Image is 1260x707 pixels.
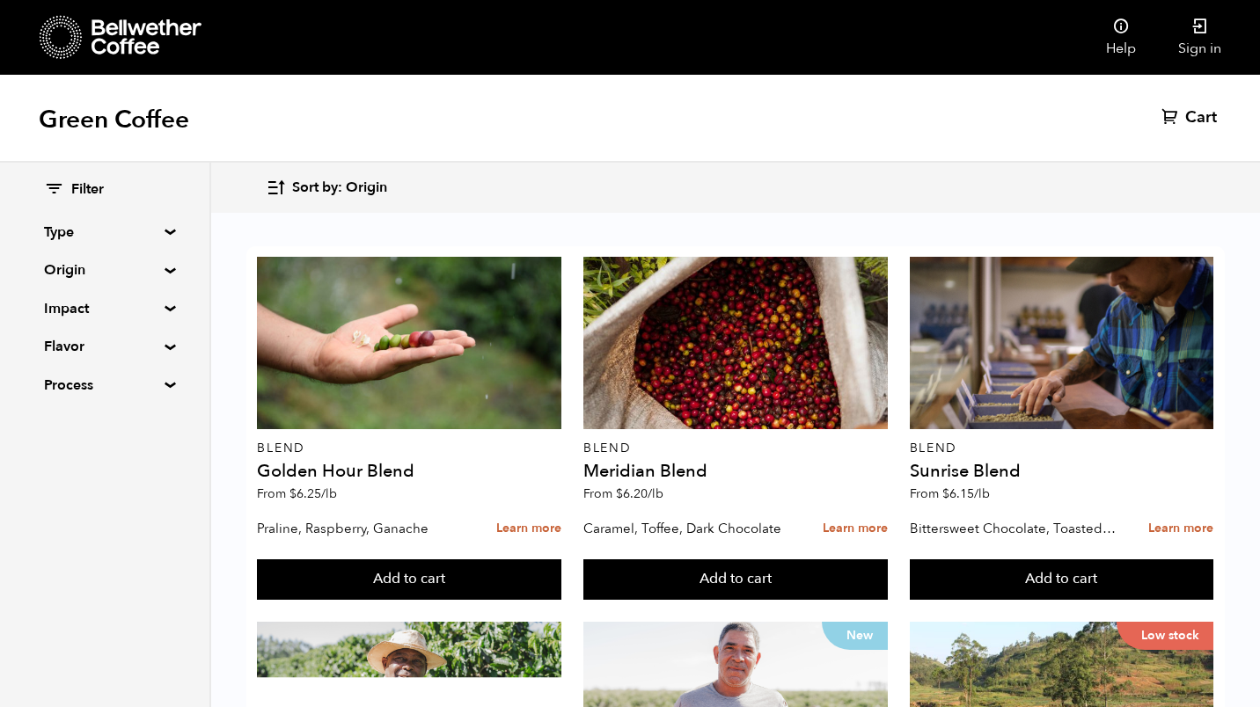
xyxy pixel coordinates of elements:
[266,167,387,208] button: Sort by: Origin
[583,485,663,502] span: From
[823,510,888,548] a: Learn more
[1161,107,1221,128] a: Cart
[289,485,337,502] bdi: 6.25
[44,375,165,396] summary: Process
[1117,622,1213,650] p: Low stock
[257,515,464,542] p: Praline, Raspberry, Ganache
[44,222,165,243] summary: Type
[257,442,561,455] p: Blend
[910,559,1214,600] button: Add to cart
[648,485,663,502] span: /lb
[910,442,1214,455] p: Blend
[910,463,1214,480] h4: Sunrise Blend
[583,559,888,600] button: Add to cart
[71,180,104,200] span: Filter
[44,336,165,357] summary: Flavor
[910,485,990,502] span: From
[44,259,165,281] summary: Origin
[257,463,561,480] h4: Golden Hour Blend
[583,463,888,480] h4: Meridian Blend
[292,179,387,198] span: Sort by: Origin
[39,104,189,135] h1: Green Coffee
[942,485,990,502] bdi: 6.15
[583,515,790,542] p: Caramel, Toffee, Dark Chocolate
[910,515,1117,542] p: Bittersweet Chocolate, Toasted Marshmallow, Candied Orange, Praline
[257,485,337,502] span: From
[1185,107,1217,128] span: Cart
[942,485,949,502] span: $
[496,510,561,548] a: Learn more
[822,622,888,650] p: New
[616,485,663,502] bdi: 6.20
[321,485,337,502] span: /lb
[1148,510,1213,548] a: Learn more
[289,485,297,502] span: $
[44,298,165,319] summary: Impact
[583,442,888,455] p: Blend
[616,485,623,502] span: $
[974,485,990,502] span: /lb
[257,559,561,600] button: Add to cart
